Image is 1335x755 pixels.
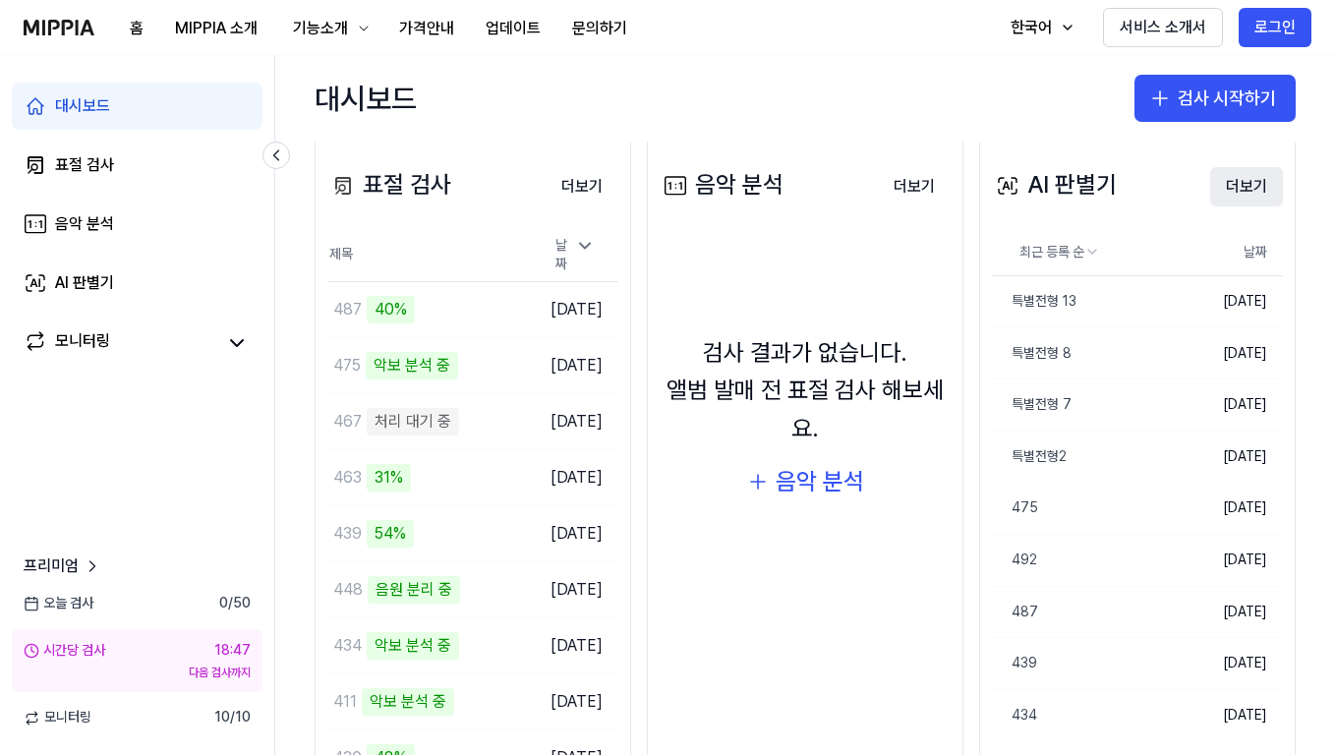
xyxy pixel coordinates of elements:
[367,520,414,548] div: 54%
[12,260,262,307] a: AI 판별기
[333,354,361,377] div: 475
[159,9,273,48] button: MIPPIA 소개
[214,708,251,727] span: 10 / 10
[991,8,1087,47] button: 한국어
[992,638,1169,689] a: 439
[383,9,470,48] button: 가격안내
[333,578,363,602] div: 448
[55,212,114,236] div: 음악 분석
[24,708,91,727] span: 모니터링
[546,165,618,206] a: 더보기
[532,337,618,393] td: [DATE]
[992,344,1072,364] div: 특별전형 8
[992,603,1038,622] div: 487
[992,328,1169,379] a: 특별전형 8
[532,281,618,337] td: [DATE]
[532,505,618,561] td: [DATE]
[532,617,618,673] td: [DATE]
[992,498,1038,518] div: 475
[219,594,251,613] span: 0 / 50
[333,410,362,434] div: 467
[992,276,1169,327] a: 특별전형 13
[532,393,618,449] td: [DATE]
[1169,535,1283,587] td: [DATE]
[367,632,459,660] div: 악보 분석 중
[114,9,159,48] button: 홈
[992,706,1037,726] div: 434
[532,561,618,617] td: [DATE]
[992,690,1169,741] a: 434
[660,334,951,447] div: 검사 결과가 없습니다. 앨범 발매 전 표절 검사 해보세요.
[660,166,784,203] div: 음악 분석
[12,201,262,248] a: 음악 분석
[327,166,451,203] div: 표절 검사
[24,641,105,661] div: 시간당 검사
[333,298,362,321] div: 487
[992,483,1169,534] a: 475
[1169,229,1283,276] th: 날짜
[992,166,1117,203] div: AI 판별기
[289,17,352,40] div: 기능소개
[1169,431,1283,483] td: [DATE]
[470,9,556,48] button: 업데이트
[55,94,110,118] div: 대시보드
[24,20,94,35] img: logo
[367,464,411,492] div: 31%
[367,408,459,436] div: 처리 대기 중
[992,292,1076,312] div: 특별전형 13
[546,167,618,206] button: 더보기
[55,271,114,295] div: AI 판별기
[214,641,251,661] div: 18:47
[1007,16,1056,39] div: 한국어
[556,9,643,48] button: 문의하기
[1169,586,1283,638] td: [DATE]
[333,634,362,658] div: 434
[333,466,362,490] div: 463
[367,296,415,323] div: 40%
[746,463,864,500] button: 음악 분석
[1169,379,1283,432] td: [DATE]
[24,329,215,357] a: 모니터링
[1169,638,1283,690] td: [DATE]
[24,594,93,613] span: 오늘 검사
[362,688,454,716] div: 악보 분석 중
[1169,276,1283,328] td: [DATE]
[776,463,864,500] div: 음악 분석
[24,554,102,578] a: 프리미엄
[992,395,1072,415] div: 특별전형 7
[1134,75,1296,122] button: 검사 시작하기
[12,83,262,130] a: 대시보드
[55,329,110,357] div: 모니터링
[470,1,556,55] a: 업데이트
[1239,8,1311,47] button: 로그인
[532,673,618,729] td: [DATE]
[1103,8,1223,47] button: 서비스 소개서
[368,576,460,604] div: 음원 분리 중
[366,352,458,379] div: 악보 분석 중
[333,522,362,546] div: 439
[992,551,1037,570] div: 492
[12,142,262,189] a: 표절 검사
[548,230,603,280] div: 날짜
[327,229,532,282] th: 제목
[1169,327,1283,379] td: [DATE]
[1169,483,1283,535] td: [DATE]
[992,379,1169,431] a: 특별전형 7
[315,75,417,122] div: 대시보드
[992,587,1169,638] a: 487
[992,654,1037,673] div: 439
[1210,167,1283,206] button: 더보기
[55,153,114,177] div: 표절 검사
[24,665,251,681] div: 다음 검사까지
[1210,165,1283,206] a: 더보기
[1169,689,1283,740] td: [DATE]
[992,447,1067,467] div: 특별전형2
[333,690,357,714] div: 411
[24,554,79,578] span: 프리미엄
